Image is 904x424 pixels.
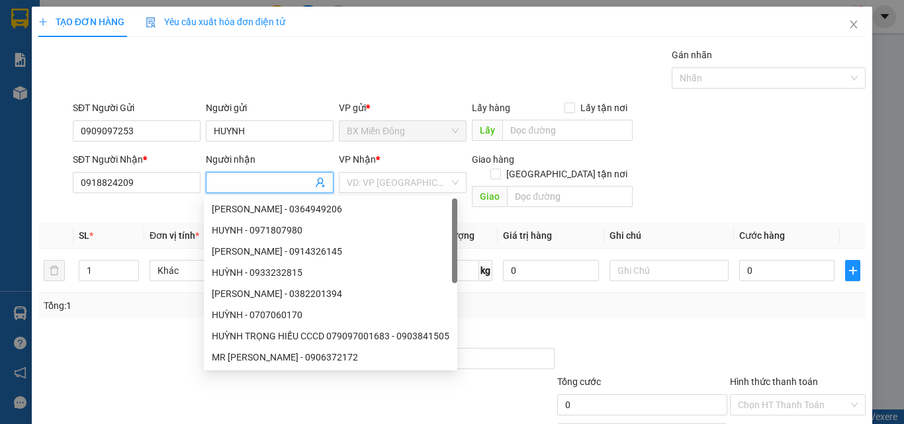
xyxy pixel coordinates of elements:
div: HUYNH - 0971807980 [204,220,457,241]
span: Khác [158,261,261,280]
span: plus [846,265,860,276]
li: VP BX Phía Nam [GEOGRAPHIC_DATA] [91,56,176,100]
span: Yêu cầu xuất hóa đơn điện tử [146,17,285,27]
span: TẠO ĐƠN HÀNG [38,17,124,27]
span: Tổng cước [557,376,601,387]
div: HUỲNH - 0933232815 [204,262,457,283]
span: Cước hàng [739,230,785,241]
b: 339 Đinh Bộ Lĩnh, P26 [7,73,69,98]
span: Giá trị hàng [503,230,552,241]
span: Giao [472,186,507,207]
span: user-add [315,177,326,188]
span: kg [479,260,492,281]
div: MR HUYNH - 0906372172 [204,347,457,368]
div: [PERSON_NAME] - 0382201394 [212,286,449,301]
div: Người nhận [206,152,334,167]
div: VP gửi [339,101,467,115]
button: delete [44,260,65,281]
span: plus [38,17,48,26]
div: HUỲNH TẤN SỸ - 0914326145 [204,241,457,262]
div: SĐT Người Gửi [73,101,201,115]
button: plus [845,260,860,281]
div: HUYNH - 0971807980 [212,223,449,237]
label: Hình thức thanh toán [730,376,818,387]
input: Dọc đường [507,186,633,207]
div: HUỲNH - 0707060170 [212,308,449,322]
input: Dọc đường [502,120,633,141]
span: [GEOGRAPHIC_DATA] tận nơi [501,167,633,181]
img: icon [146,17,156,28]
div: HUỲNH TRỌNG HIẾU CCCD 079097001683 - 0903841505 [204,325,457,347]
div: HUỲNH TRỌNG HIẾU CCCD 079097001683 - 0903841505 [212,329,449,343]
div: Tổng: 1 [44,298,350,313]
th: Ghi chú [604,223,734,249]
li: VP BX Miền Đông [7,56,91,71]
button: Close [835,7,872,44]
div: NGUYỄN HUỲNH PHƯƠNG LAN - 0382201394 [204,283,457,304]
span: VP Nhận [339,154,376,165]
span: Lấy hàng [472,103,510,113]
span: environment [7,73,16,83]
span: Lấy [472,120,502,141]
input: Ghi Chú [610,260,729,281]
span: SL [79,230,89,241]
li: Cúc Tùng [7,7,192,32]
span: BX Miền Đông [347,121,459,141]
div: [PERSON_NAME] - 0364949206 [212,202,449,216]
input: 0 [503,260,598,281]
span: close [848,19,859,30]
div: HUỲNH NHẬT CƯỜNG - 0364949206 [204,198,457,220]
span: Giao hàng [472,154,514,165]
div: [PERSON_NAME] - 0914326145 [212,244,449,259]
div: Người gửi [206,101,334,115]
span: Đơn vị tính [150,230,199,241]
div: SĐT Người Nhận [73,152,201,167]
div: MR [PERSON_NAME] - 0906372172 [212,350,449,364]
span: Lấy tận nơi [575,101,633,115]
label: Gán nhãn [672,50,712,60]
div: HUỲNH - 0933232815 [212,265,449,280]
div: HUỲNH - 0707060170 [204,304,457,325]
